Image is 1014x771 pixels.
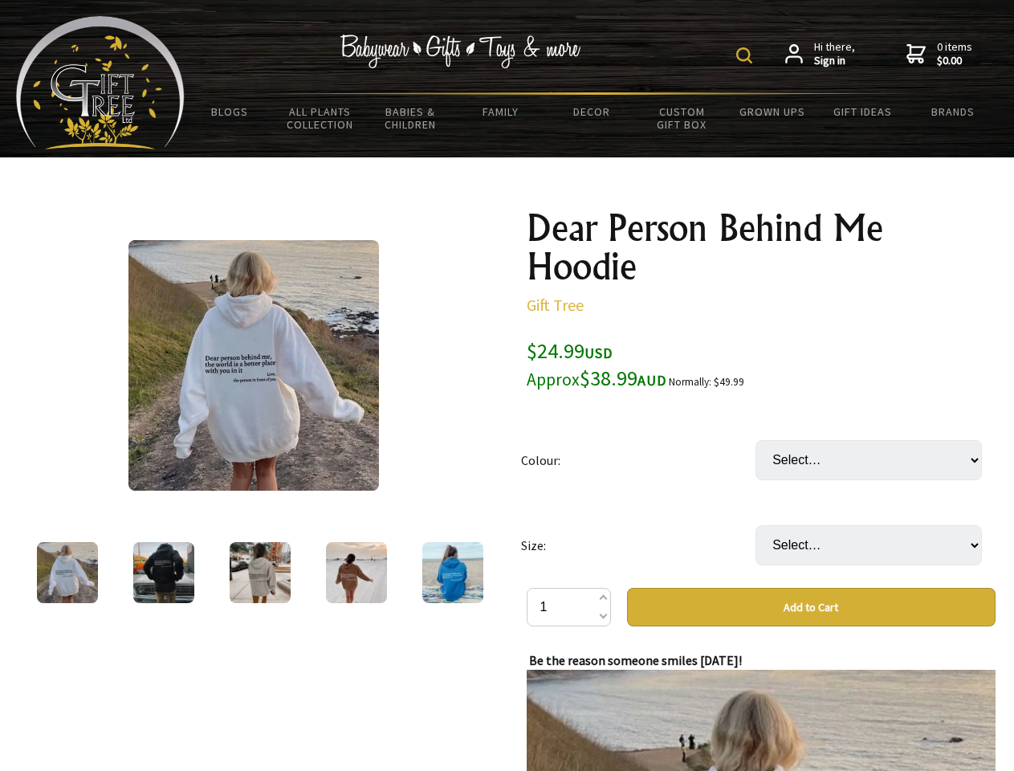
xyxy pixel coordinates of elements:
strong: $0.00 [937,54,972,68]
a: Family [456,95,547,128]
img: Dear Person Behind Me Hoodie [326,542,387,603]
img: Dear Person Behind Me Hoodie [230,542,291,603]
a: Grown Ups [727,95,817,128]
a: BLOGS [185,95,275,128]
span: USD [584,344,613,362]
a: Decor [546,95,637,128]
img: Dear Person Behind Me Hoodie [422,542,483,603]
img: Dear Person Behind Me Hoodie [37,542,98,603]
strong: Sign in [814,54,855,68]
span: AUD [637,371,666,390]
a: Babies & Children [365,95,456,141]
td: Size: [521,503,755,588]
h1: Dear Person Behind Me Hoodie [527,209,996,286]
small: Normally: $49.99 [669,375,744,389]
img: Babywear - Gifts - Toys & more [340,35,581,68]
button: Add to Cart [627,588,996,626]
span: Hi there, [814,40,855,68]
small: Approx [527,369,580,390]
img: product search [736,47,752,63]
img: Dear Person Behind Me Hoodie [128,240,379,491]
img: Dear Person Behind Me Hoodie [133,542,194,603]
span: $24.99 $38.99 [527,337,666,391]
a: Custom Gift Box [637,95,727,141]
img: Babyware - Gifts - Toys and more... [16,16,185,149]
a: 0 items$0.00 [906,40,972,68]
span: 0 items [937,39,972,68]
a: Gift Tree [527,295,584,315]
a: Gift Ideas [817,95,908,128]
td: Colour: [521,418,755,503]
a: All Plants Collection [275,95,366,141]
a: Brands [908,95,999,128]
a: Hi there,Sign in [785,40,855,68]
